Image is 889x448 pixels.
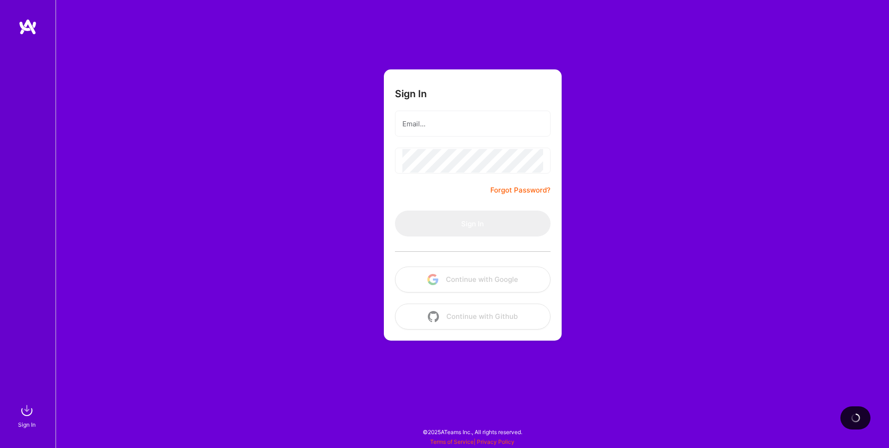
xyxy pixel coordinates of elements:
[428,311,439,322] img: icon
[18,420,36,429] div: Sign In
[430,438,514,445] span: |
[395,211,551,236] button: Sign In
[849,412,861,424] img: loading
[395,267,551,292] button: Continue with Google
[395,304,551,330] button: Continue with Github
[490,185,551,196] a: Forgot Password?
[477,438,514,445] a: Privacy Policy
[427,274,438,285] img: icon
[19,401,36,429] a: sign inSign In
[430,438,474,445] a: Terms of Service
[402,112,543,136] input: Email...
[18,401,36,420] img: sign in
[395,88,427,100] h3: Sign In
[56,420,889,443] div: © 2025 ATeams Inc., All rights reserved.
[19,19,37,35] img: logo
